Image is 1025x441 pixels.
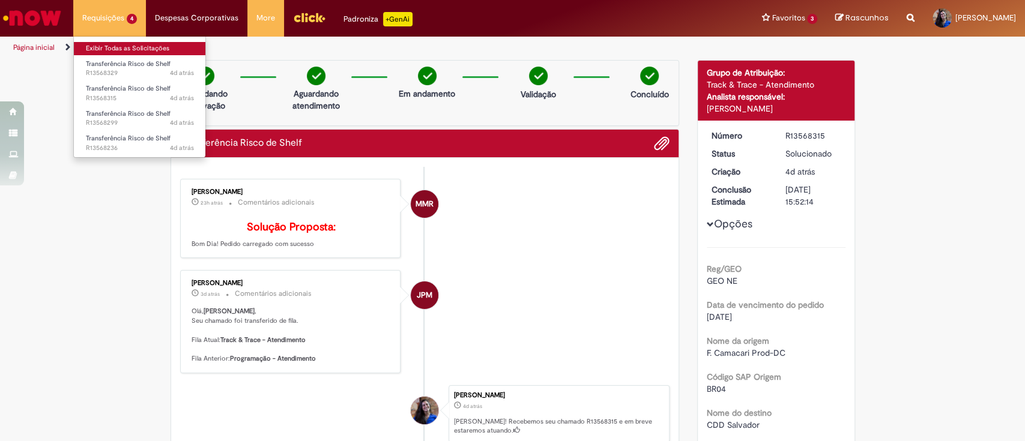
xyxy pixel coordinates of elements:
b: Data de vencimento do pedido [707,299,824,310]
p: +GenAi [383,12,413,26]
a: Rascunhos [835,13,889,24]
img: check-circle-green.png [307,67,325,85]
b: [PERSON_NAME] [204,307,255,316]
span: R13568315 [86,94,194,103]
p: Olá, , Seu chamado foi transferido de fila. Fila Atual: Fila Anterior: [192,307,392,363]
span: 3d atrás [201,290,220,298]
time: 28/09/2025 10:39:55 [201,199,223,206]
img: check-circle-green.png [640,67,659,85]
span: 4d atrás [170,94,194,103]
span: 3 [807,14,817,24]
div: R13568315 [785,130,841,142]
span: [PERSON_NAME] [955,13,1016,23]
p: Concluído [630,88,668,100]
time: 25/09/2025 17:40:14 [463,403,482,410]
b: Reg/GEO [707,263,742,274]
span: Transferência Risco de Shelf [86,134,171,143]
b: Solução Proposta: [247,220,336,234]
p: Validação [521,88,556,100]
time: 25/09/2025 17:42:21 [170,68,194,77]
span: F. Camacari Prod-DC [707,347,785,358]
div: Grupo de Atribuição: [707,67,845,79]
span: 23h atrás [201,199,223,206]
time: 25/09/2025 17:40:15 [170,94,194,103]
span: R13568299 [86,118,194,128]
div: Sarah Portela Signorini [411,397,438,424]
time: 25/09/2025 17:38:23 [170,118,194,127]
a: Exibir Todas as Solicitações [74,42,206,55]
ul: Requisições [73,36,206,158]
a: Aberto R13568236 : Transferência Risco de Shelf [74,132,206,154]
span: Transferência Risco de Shelf [86,84,171,93]
b: Track & Trace - Atendimento [220,335,306,344]
span: Transferência Risco de Shelf [86,59,171,68]
div: [DATE] 15:52:14 [785,184,841,208]
span: Rascunhos [845,12,889,23]
span: R13568329 [86,68,194,78]
p: Em andamento [399,88,455,100]
b: Programação - Atendimento [230,354,316,363]
a: Aberto R13568315 : Transferência Risco de Shelf [74,82,206,104]
span: Requisições [82,12,124,24]
span: JPM [417,281,432,310]
div: [PERSON_NAME] [192,280,392,287]
small: Comentários adicionais [238,197,315,208]
img: check-circle-green.png [418,67,437,85]
b: Nome da origem [707,335,769,346]
span: Transferência Risco de Shelf [86,109,171,118]
a: Aberto R13568299 : Transferência Risco de Shelf [74,107,206,130]
b: Nome do destino [707,407,772,418]
span: 4 [127,14,137,24]
span: 4d atrás [785,166,815,177]
span: 4d atrás [170,143,194,152]
a: Página inicial [13,43,55,52]
span: Favoritos [772,12,805,24]
span: 4d atrás [170,68,194,77]
div: [PERSON_NAME] [707,103,845,115]
dt: Conclusão Estimada [703,184,776,208]
span: 4d atrás [463,403,482,410]
dt: Criação [703,166,776,178]
button: Adicionar anexos [654,136,670,151]
p: Aguardando atendimento [287,88,345,112]
dt: Número [703,130,776,142]
div: Padroniza [343,12,413,26]
h2: Transferência Risco de Shelf Histórico de tíquete [180,138,302,149]
div: Julia Paiva Martelozo [411,281,438,309]
span: MMR [416,190,434,218]
span: GEO NE [707,275,737,286]
span: More [256,12,275,24]
img: click_logo_yellow_360x200.png [293,8,325,26]
p: Bom Dia! Pedido carregado com sucesso [192,221,392,249]
div: Matheus Maia Rocha [411,190,438,218]
div: Track & Trace - Atendimento [707,79,845,91]
span: CDD Salvador [707,419,760,430]
time: 25/09/2025 17:40:14 [785,166,815,177]
span: BR04 [707,383,726,394]
div: Analista responsável: [707,91,845,103]
span: [DATE] [707,311,732,322]
div: Solucionado [785,148,841,160]
b: Código SAP Origem [707,371,781,382]
p: [PERSON_NAME]! Recebemos seu chamado R13568315 e em breve estaremos atuando. [454,417,663,436]
span: Despesas Corporativas [155,12,238,24]
a: Aberto R13568329 : Transferência Risco de Shelf [74,58,206,80]
span: R13568236 [86,143,194,153]
span: 4d atrás [170,118,194,127]
img: ServiceNow [1,6,63,30]
time: 25/09/2025 17:26:54 [170,143,194,152]
img: check-circle-green.png [529,67,548,85]
ul: Trilhas de página [9,37,674,59]
div: 25/09/2025 17:40:14 [785,166,841,178]
div: [PERSON_NAME] [454,392,663,399]
div: [PERSON_NAME] [192,188,392,196]
dt: Status [703,148,776,160]
small: Comentários adicionais [235,289,312,299]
